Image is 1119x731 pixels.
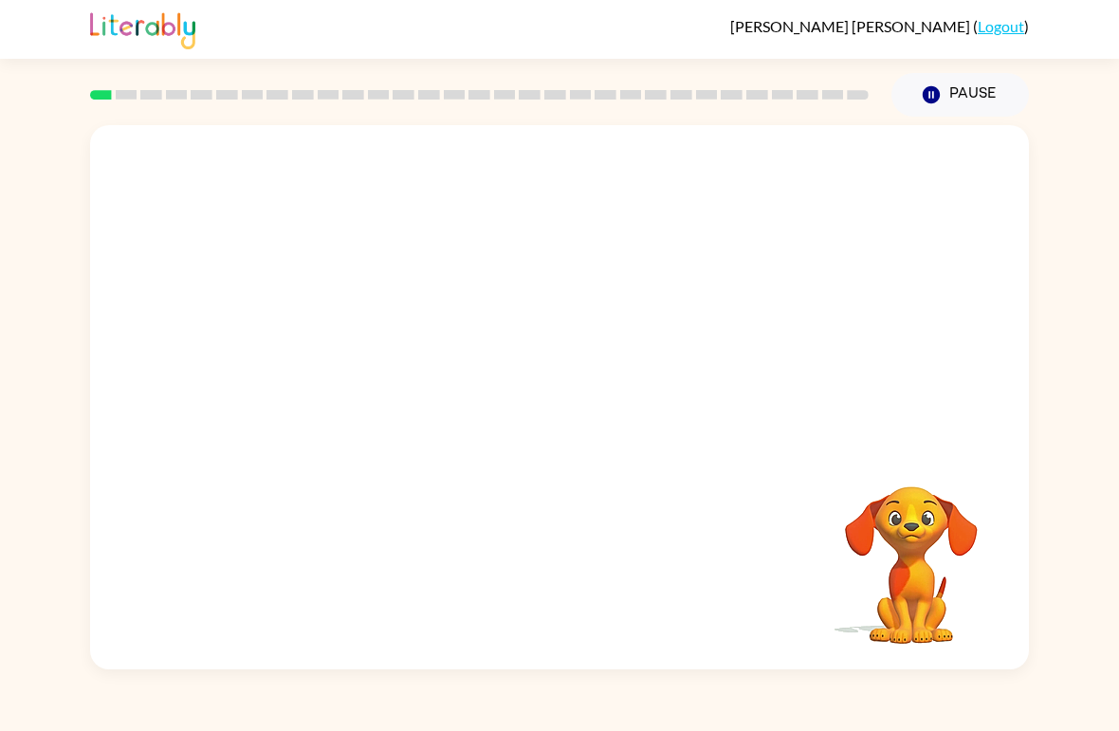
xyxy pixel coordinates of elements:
video: Your browser must support playing .mp4 files to use Literably. Please try using another browser. [816,457,1006,647]
img: Literably [90,8,195,49]
a: Logout [978,17,1024,35]
span: [PERSON_NAME] [PERSON_NAME] [730,17,973,35]
div: ( ) [730,17,1029,35]
button: Pause [891,73,1029,117]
